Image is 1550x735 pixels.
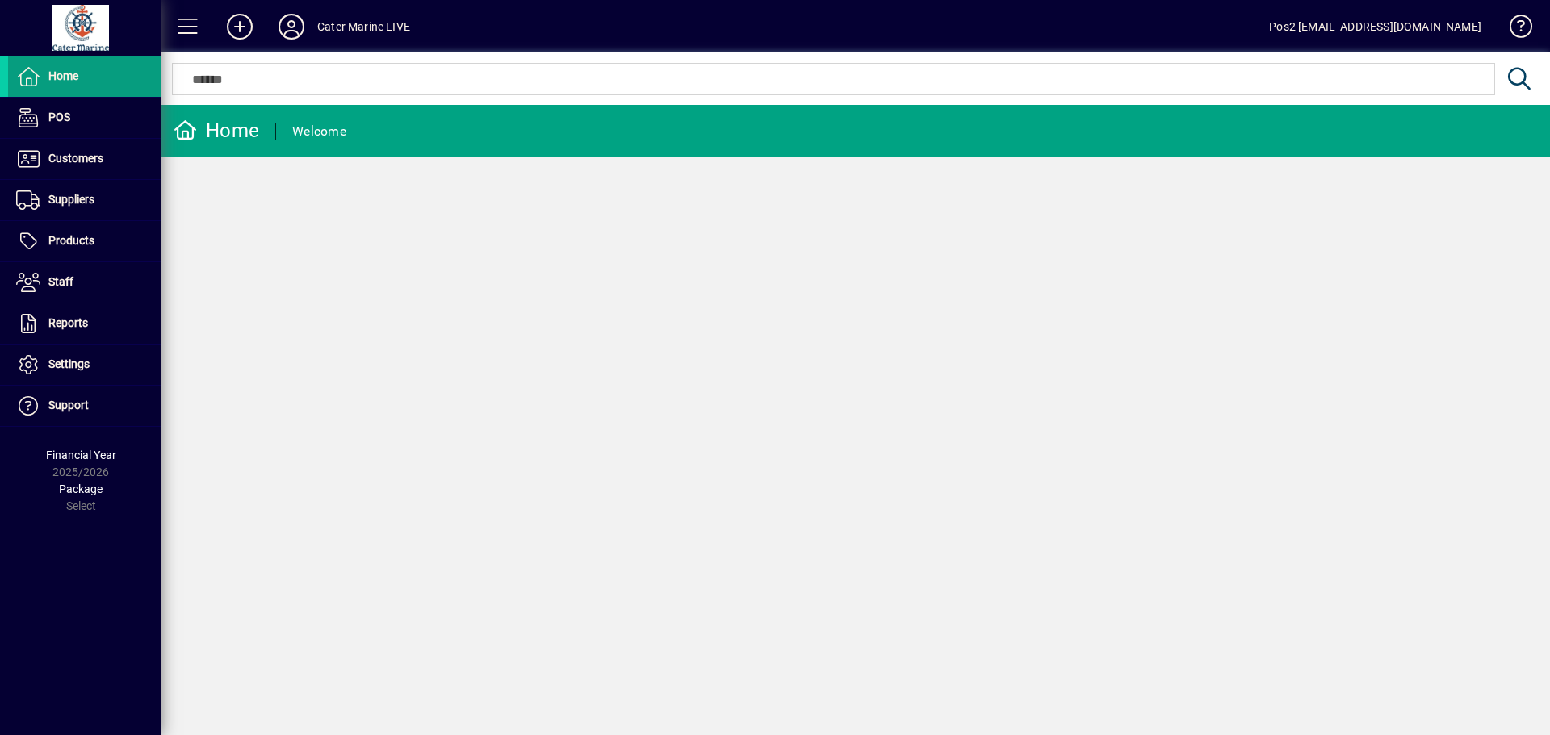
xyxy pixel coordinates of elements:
[46,449,116,461] span: Financial Year
[8,221,161,261] a: Products
[8,303,161,344] a: Reports
[59,482,103,495] span: Package
[48,69,78,82] span: Home
[48,193,94,206] span: Suppliers
[48,152,103,165] span: Customers
[8,386,161,426] a: Support
[266,12,317,41] button: Profile
[8,98,161,138] a: POS
[292,119,346,144] div: Welcome
[8,180,161,220] a: Suppliers
[8,262,161,303] a: Staff
[1269,14,1481,40] div: Pos2 [EMAIL_ADDRESS][DOMAIN_NAME]
[8,345,161,385] a: Settings
[8,139,161,179] a: Customers
[174,118,259,144] div: Home
[48,111,70,123] span: POS
[48,234,94,247] span: Products
[1498,3,1530,56] a: Knowledge Base
[317,14,410,40] div: Cater Marine LIVE
[48,316,88,329] span: Reports
[48,357,90,370] span: Settings
[214,12,266,41] button: Add
[48,399,89,411] span: Support
[48,275,73,288] span: Staff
